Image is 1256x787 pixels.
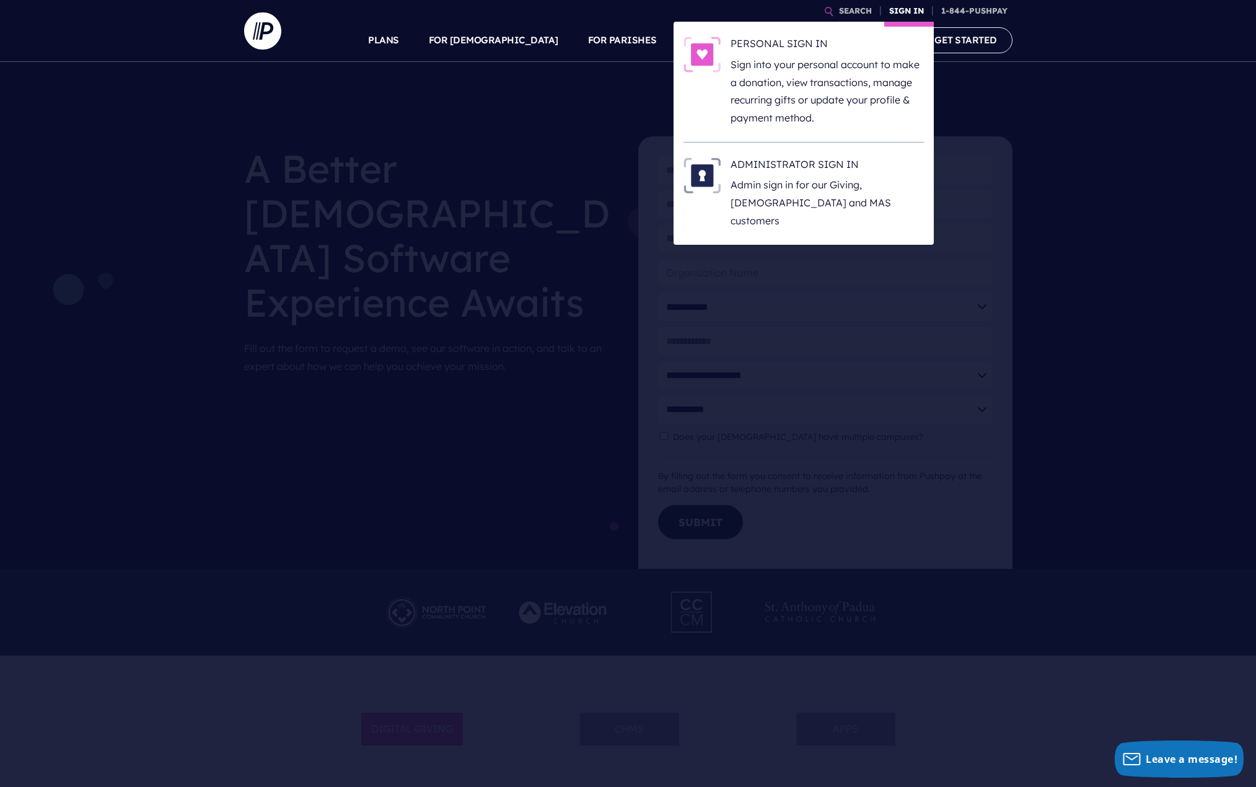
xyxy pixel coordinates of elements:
a: COMPANY [844,19,890,62]
span: Leave a message! [1146,752,1237,766]
p: Sign into your personal account to make a donation, view transactions, manage recurring gifts or ... [731,56,924,127]
a: FOR [DEMOGRAPHIC_DATA] [429,19,558,62]
img: ADMINISTRATOR SIGN IN - Illustration [683,157,721,193]
a: ADMINISTRATOR SIGN IN - Illustration ADMINISTRATOR SIGN IN Admin sign in for our Giving, [DEMOGRA... [683,157,924,230]
h6: PERSONAL SIGN IN [731,37,924,55]
a: PERSONAL SIGN IN - Illustration PERSONAL SIGN IN Sign into your personal account to make a donati... [683,37,924,127]
h6: ADMINISTRATOR SIGN IN [731,157,924,176]
img: PERSONAL SIGN IN - Illustration [683,37,721,73]
a: PLANS [368,19,399,62]
a: FOR PARISHES [588,19,657,62]
button: Leave a message! [1115,741,1244,778]
a: EXPLORE [771,19,814,62]
a: SOLUTIONS [687,19,742,62]
p: Admin sign in for our Giving, [DEMOGRAPHIC_DATA] and MAS customers [731,176,924,229]
a: GET STARTED [919,27,1012,53]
